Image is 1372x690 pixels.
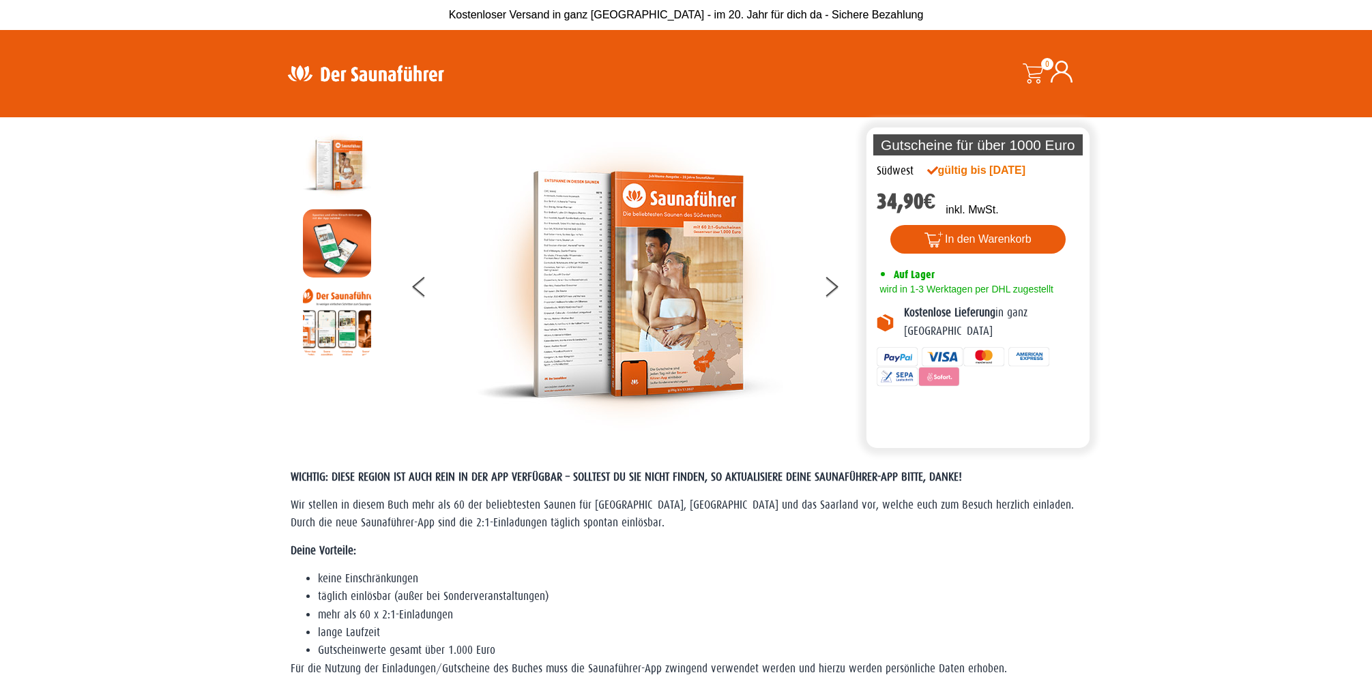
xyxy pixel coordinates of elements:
[904,304,1080,340] p: in ganz [GEOGRAPHIC_DATA]
[924,189,936,214] span: €
[1041,58,1053,70] span: 0
[946,202,998,218] p: inkl. MwSt.
[904,306,995,319] b: Kostenlose Lieferung
[877,189,936,214] bdi: 34,90
[318,570,1082,588] li: keine Einschränkungen
[318,588,1082,605] li: täglich einlösbar (außer bei Sonderveranstaltungen)
[303,131,371,199] img: der-saunafuehrer-2025-suedwest
[318,606,1082,624] li: mehr als 60 x 2:1-Einladungen
[318,624,1082,642] li: lange Laufzeit
[927,162,1055,179] div: gültig bis [DATE]
[303,288,371,356] img: Anleitung7tn
[877,284,1053,295] span: wird in 1-3 Werktagen per DHL zugestellt
[291,470,962,483] span: WICHTIG: DIESE REGION IST AUCH REIN IN DER APP VERFÜGBAR – SOLLTEST DU SIE NICHT FINDEN, SO AKTUA...
[291,660,1082,678] p: Für die Nutzung der Einladungen/Gutscheine des Buches muss die Saunaführer-App zwingend verwendet...
[318,642,1082,659] li: Gutscheinwerte gesamt über 1.000 Euro
[894,268,935,281] span: Auf Lager
[476,131,783,438] img: der-saunafuehrer-2025-suedwest
[303,209,371,277] img: MOCKUP-iPhone_regional
[449,9,924,20] span: Kostenloser Versand in ganz [GEOGRAPHIC_DATA] - im 20. Jahr für dich da - Sichere Bezahlung
[877,162,914,180] div: Südwest
[873,134,1083,155] p: Gutscheine für über 1000 Euro
[291,498,1074,529] span: Wir stellen in diesem Buch mehr als 60 der beliebtesten Saunen für [GEOGRAPHIC_DATA], [GEOGRAPHIC...
[291,544,356,557] strong: Deine Vorteile:
[890,225,1066,254] button: In den Warenkorb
